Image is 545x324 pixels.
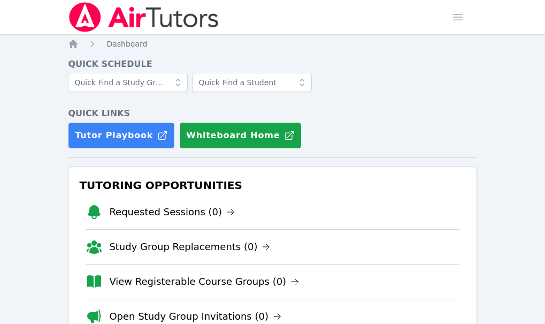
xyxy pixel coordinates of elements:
a: Requested Sessions (0) [109,205,235,220]
button: Whiteboard Home [179,122,302,149]
input: Quick Find a Study Group [68,73,188,92]
a: Dashboard [106,39,147,49]
span: Dashboard [106,40,147,48]
h4: Quick Links [68,107,477,120]
a: Open Study Group Invitations (0) [109,309,281,324]
img: Air Tutors [68,2,219,32]
input: Quick Find a Student [192,73,312,92]
h3: Tutoring Opportunities [77,176,467,195]
h4: Quick Schedule [68,58,477,71]
a: Study Group Replacements (0) [109,239,270,254]
a: View Registerable Course Groups (0) [109,274,299,289]
a: Tutor Playbook [68,122,175,149]
nav: Breadcrumb [68,39,477,49]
